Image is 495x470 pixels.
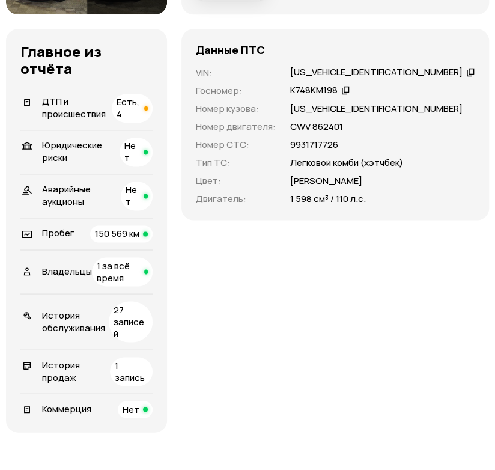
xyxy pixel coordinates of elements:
h4: Данные ПТС [196,43,265,56]
span: 150 569 км [95,227,139,240]
p: Двигатель : [196,192,276,206]
p: Номер кузова : [196,102,276,115]
p: СWV 862401 [290,120,343,133]
p: [PERSON_NAME] [290,174,362,188]
span: 27 записей [114,303,144,340]
span: История обслуживания [42,308,105,334]
p: Цвет : [196,174,276,188]
h3: Главное из отчёта [20,43,153,77]
p: 1 598 см³ / 110 л.с. [290,192,366,206]
p: VIN : [196,66,276,79]
p: [US_VEHICLE_IDENTIFICATION_NUMBER] [290,102,463,115]
span: История продаж [42,358,80,383]
span: Нет [123,403,139,415]
span: Владельцы [42,264,92,277]
p: Тип ТС : [196,156,276,169]
p: Номер двигателя : [196,120,276,133]
p: 9931717726 [290,138,338,151]
span: 1 за всё время [97,259,130,284]
p: Госномер : [196,84,276,97]
span: 1 запись [115,359,145,383]
span: Есть, 4 [117,96,139,120]
span: Пробег [42,227,74,239]
span: Коммерция [42,402,91,415]
div: К748КМ198 [290,84,338,97]
p: Легковой комби (хэтчбек) [290,156,403,169]
p: Номер СТС : [196,138,276,151]
div: [US_VEHICLE_IDENTIFICATION_NUMBER] [290,66,463,79]
span: Нет [124,139,136,164]
span: Аварийные аукционы [42,183,91,208]
span: ДТП и происшествия [42,95,106,120]
span: Нет [126,183,137,208]
span: Юридические риски [42,139,102,164]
